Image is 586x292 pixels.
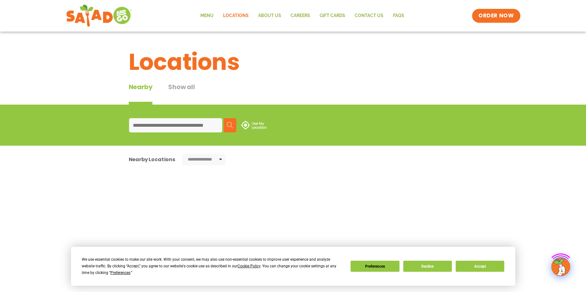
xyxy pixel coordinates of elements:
img: search.svg [227,122,233,128]
button: Accept [456,261,504,272]
img: new-SAG-logo-768×292 [66,3,133,28]
div: Tabbed content [129,82,211,105]
button: Preferences [351,261,399,272]
a: Contact Us [350,9,388,23]
h1: Locations [129,45,458,79]
a: Careers [286,9,315,23]
a: About Us [253,9,286,23]
a: Menu [196,9,218,23]
span: ORDER NOW [478,12,514,20]
div: We use essential cookies to make our site work. With your consent, we may also use non-essential ... [82,256,343,276]
a: Locations [218,9,253,23]
nav: Menu [196,9,409,23]
button: Show all [168,82,195,105]
div: Nearby Locations [129,155,175,163]
a: ORDER NOW [472,9,520,23]
a: GIFT CARDS [315,9,350,23]
div: Cookie Consent Prompt [71,247,515,286]
a: FAQs [388,9,409,23]
span: Cookie Policy [238,264,260,268]
div: Nearby [129,82,153,105]
button: Decline [403,261,452,272]
img: use-location.svg [241,121,266,130]
span: Preferences [110,271,130,275]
